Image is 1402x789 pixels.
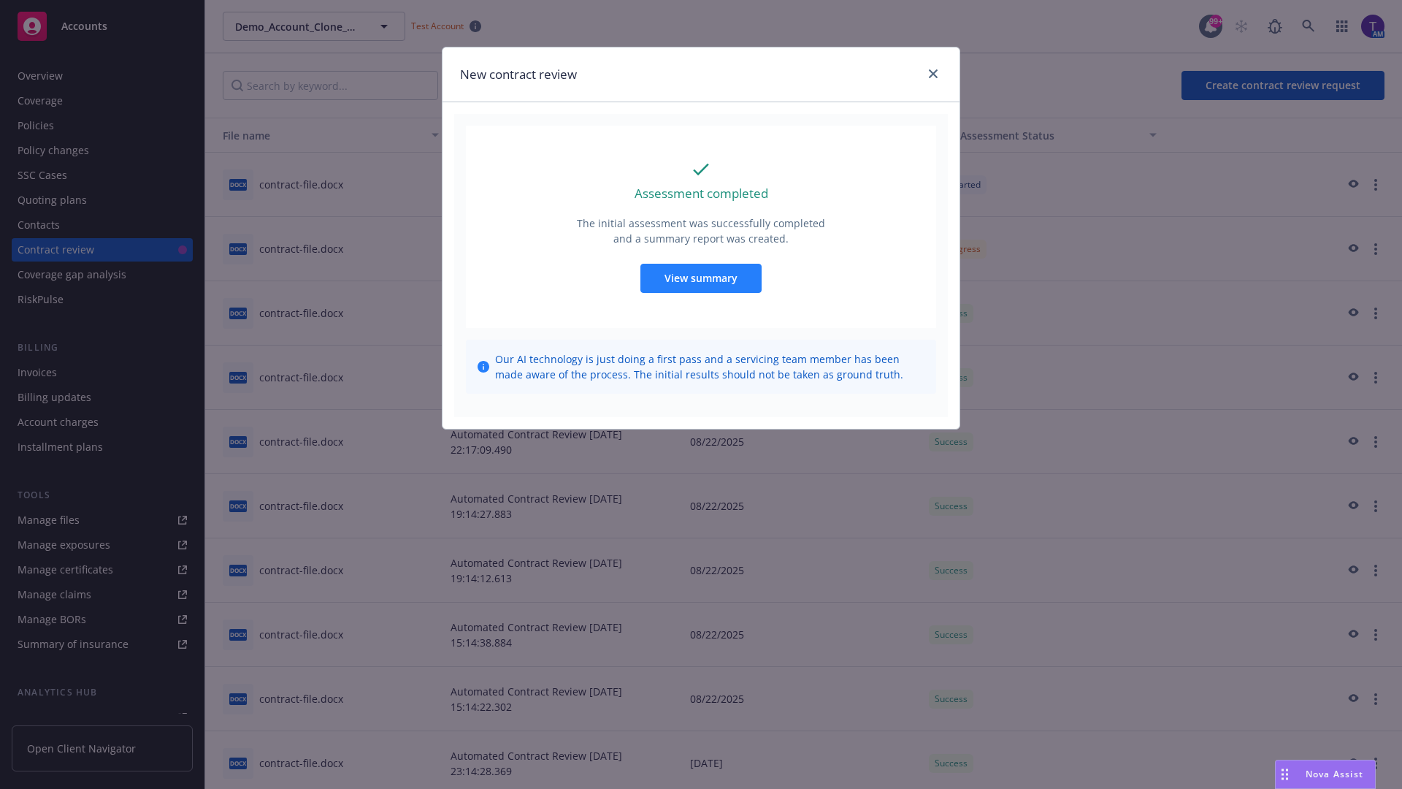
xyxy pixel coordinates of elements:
a: close [924,65,942,83]
h1: New contract review [460,65,577,84]
button: View summary [640,264,762,293]
span: Our AI technology is just doing a first pass and a servicing team member has been made aware of t... [495,351,924,382]
span: Nova Assist [1306,768,1363,780]
p: Assessment completed [635,184,768,203]
button: Nova Assist [1275,760,1376,789]
span: View summary [664,271,738,285]
div: Drag to move [1276,761,1294,788]
p: The initial assessment was successfully completed and a summary report was created. [575,216,827,246]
